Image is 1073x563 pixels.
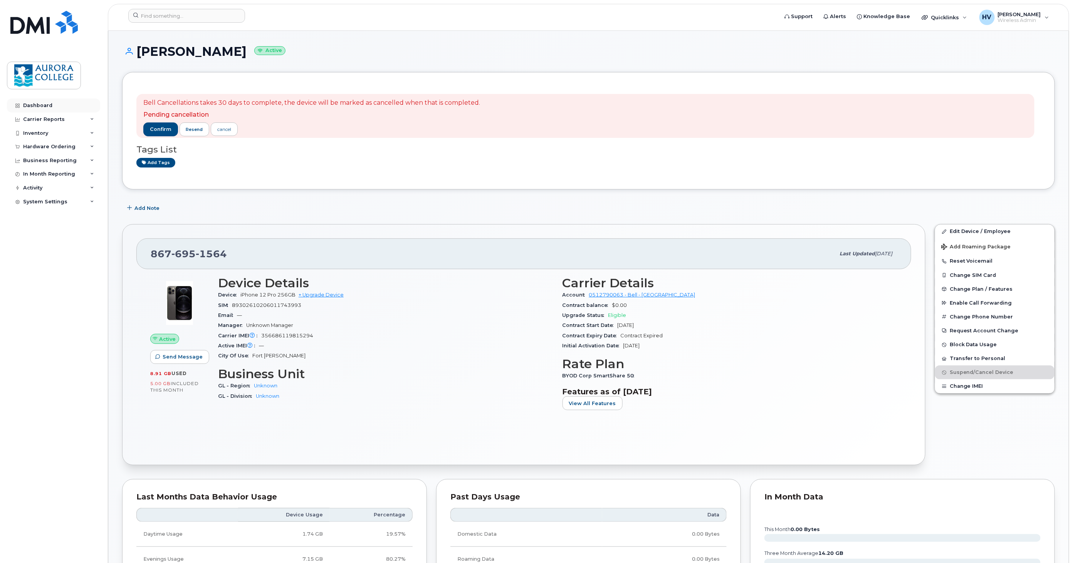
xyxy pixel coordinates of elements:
span: 5.00 GB [150,381,171,386]
td: 1.74 GB [238,522,330,547]
span: 1564 [196,248,227,260]
td: Daytime Usage [136,522,238,547]
span: included this month [150,380,199,393]
button: Transfer to Personal [935,352,1055,365]
span: Account [563,292,589,298]
a: 0512790063 - Bell - [GEOGRAPHIC_DATA] [589,292,695,298]
span: Send Message [163,353,203,360]
span: Contract Expiry Date [563,333,621,338]
span: Initial Activation Date [563,343,623,349]
span: View All Features [569,400,616,407]
span: Device [218,292,240,298]
a: + Upgrade Device [299,292,344,298]
span: Upgrade Status [563,312,608,318]
span: 695 [171,248,196,260]
span: — [259,343,264,349]
span: Active [159,335,176,343]
button: Reset Voicemail [935,254,1055,268]
button: Add Note [122,201,166,215]
h3: Features as of [DATE] [563,387,898,396]
h3: Tags List [136,145,1041,154]
small: Active [254,46,285,55]
p: Pending cancellation [143,111,480,119]
button: Enable Call Forwarding [935,296,1055,310]
span: [DATE] [618,322,634,328]
span: Contract Start Date [563,322,618,328]
span: Email [218,312,237,318]
span: Enable Call Forwarding [950,300,1012,306]
span: Active IMEI [218,343,259,349]
span: — [237,312,242,318]
h1: [PERSON_NAME] [122,45,1055,58]
span: SIM [218,302,232,308]
td: 0.00 Bytes [602,522,727,547]
tspan: 14.20 GB [818,550,843,556]
span: GL - Division [218,393,256,399]
span: Carrier IMEI [218,333,261,338]
button: Change Plan / Features [935,282,1055,296]
span: BYOD Corp SmartShare 50 [563,373,638,379]
span: Contract Expired [621,333,663,338]
span: Suspend/Cancel Device [950,370,1014,375]
span: Last updated [840,251,875,256]
p: Bell Cancellations takes 30 days to complete, the device will be marked as cancelled when that is... [143,99,480,107]
button: resend [180,122,210,136]
span: Fort [PERSON_NAME] [252,353,306,359]
a: Edit Device / Employee [935,225,1055,238]
th: Data [602,508,727,522]
div: cancel [217,126,231,133]
span: Add Note [134,204,160,212]
span: Eligible [608,312,626,318]
button: Send Message [150,350,209,364]
span: [DATE] [875,251,892,256]
span: 356686119815294 [261,333,313,338]
div: Last Months Data Behavior Usage [136,493,413,501]
img: image20231002-3703462-zcwrqf.jpeg [156,280,203,326]
text: this month [764,526,820,532]
span: 8.91 GB [150,371,171,376]
h3: Rate Plan [563,357,898,371]
a: Unknown [256,393,279,399]
span: confirm [150,126,171,133]
tspan: 0.00 Bytes [791,526,820,532]
th: Device Usage [238,508,330,522]
h3: Business Unit [218,367,553,381]
td: 19.57% [330,522,413,547]
span: iPhone 12 Pro 256GB [240,292,296,298]
span: Manager [218,322,246,328]
span: resend [186,126,203,132]
button: View All Features [563,396,623,410]
button: Change SIM Card [935,268,1055,282]
div: Past Days Usage [450,493,727,501]
span: $0.00 [612,302,627,308]
button: confirm [143,122,178,136]
span: 89302610206011743993 [232,302,301,308]
h3: Device Details [218,276,553,290]
button: Block Data Usage [935,338,1055,352]
button: Add Roaming Package [935,238,1055,254]
span: City Of Use [218,353,252,359]
span: 867 [151,248,227,260]
button: Change IMEI [935,379,1055,393]
td: Domestic Data [450,522,602,547]
span: Change Plan / Features [950,286,1013,292]
span: Contract balance [563,302,612,308]
a: Unknown [254,383,277,389]
span: [DATE] [623,343,640,349]
a: Add tags [136,158,175,168]
button: Change Phone Number [935,310,1055,324]
h3: Carrier Details [563,276,898,290]
span: GL - Region [218,383,254,389]
span: Unknown Manager [246,322,293,328]
text: three month average [764,550,843,556]
span: used [171,370,187,376]
a: cancel [211,122,238,136]
th: Percentage [330,508,413,522]
div: In Month Data [764,493,1041,501]
button: Suspend/Cancel Device [935,365,1055,379]
span: Add Roaming Package [941,244,1011,251]
button: Request Account Change [935,324,1055,338]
